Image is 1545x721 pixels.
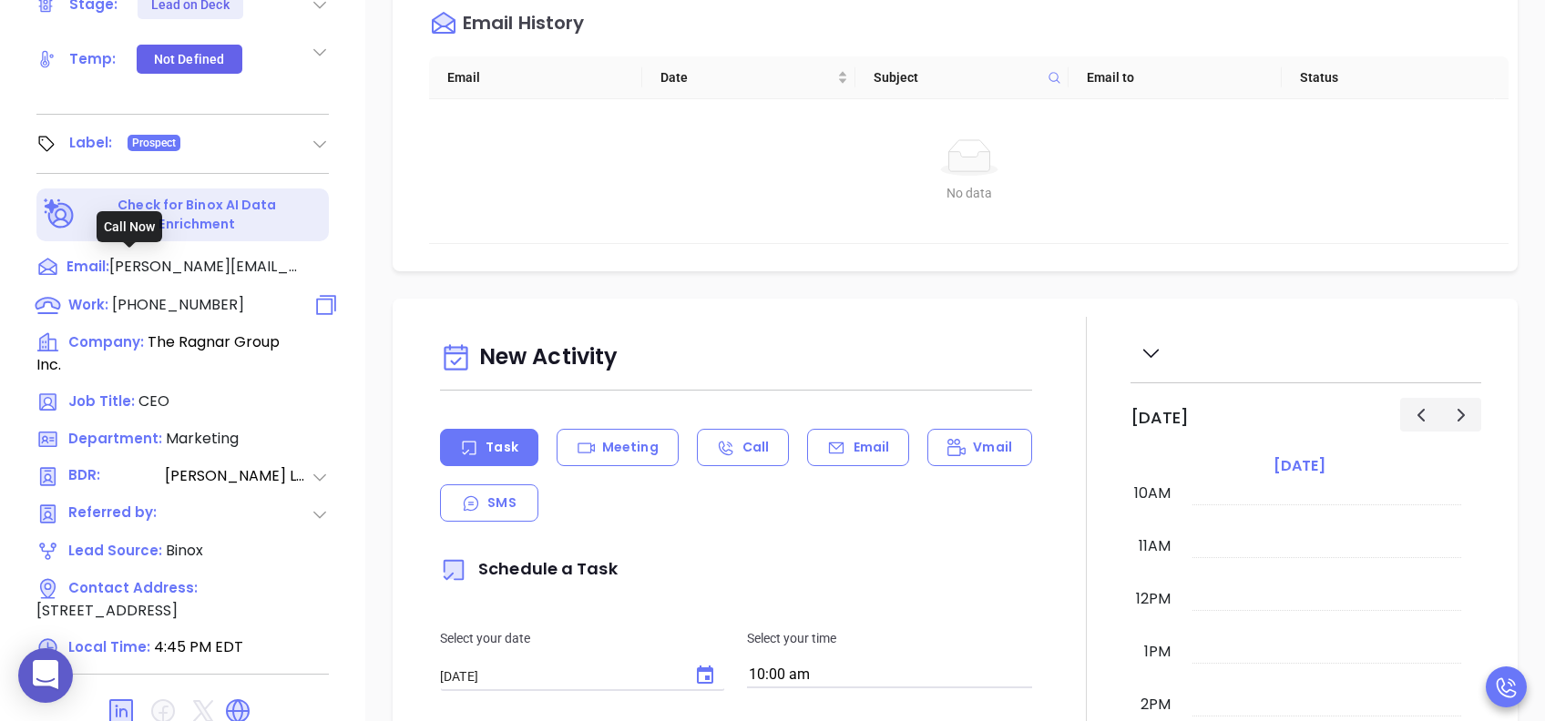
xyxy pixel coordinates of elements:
[165,465,311,488] span: [PERSON_NAME] Lechado
[463,14,584,38] div: Email History
[1131,482,1174,504] div: 10am
[642,56,855,99] th: Date
[44,198,76,230] img: Ai-Enrich-DaqCidB-.svg
[687,657,723,694] button: Choose date, selected date is Aug 29, 2025
[112,294,244,315] span: [PHONE_NUMBER]
[1270,453,1329,479] a: [DATE]
[486,438,517,457] p: Task
[154,636,243,657] span: 4:45 PM EDT
[1141,641,1174,663] div: 1pm
[138,391,169,411] span: CEO
[166,540,203,561] span: Binox
[440,667,680,685] input: MM/DD/YYYY
[444,183,1494,203] div: No data
[68,332,144,351] span: Company:
[1400,398,1441,432] button: Previous day
[742,438,769,457] p: Call
[973,438,1012,457] p: Vmail
[36,600,178,621] span: [STREET_ADDRESS]
[1069,56,1282,99] th: Email to
[154,45,224,74] div: Not Defined
[68,503,163,525] span: Referred by:
[1440,398,1481,432] button: Next day
[440,628,725,648] p: Select your date
[487,493,516,513] p: SMS
[68,578,198,597] span: Contact Address:
[68,541,162,560] span: Lead Source:
[109,256,301,278] span: [PERSON_NAME][EMAIL_ADDRESS][DOMAIN_NAME]
[67,256,109,279] span: Email:
[36,331,280,375] span: The Ragnar Group Inc.
[874,67,1040,87] span: Subject
[1132,588,1174,610] div: 12pm
[68,295,108,314] span: Work :
[1135,535,1174,557] div: 11am
[68,429,162,448] span: Department:
[132,133,177,153] span: Prospect
[1282,56,1495,99] th: Status
[429,56,642,99] th: Email
[660,67,834,87] span: Date
[68,391,135,411] span: Job Title:
[440,335,1032,381] div: New Activity
[78,196,316,234] p: Check for Binox AI Data Enrichment
[68,465,163,488] span: BDR:
[69,129,113,157] div: Label:
[69,46,117,73] div: Temp:
[68,637,150,656] span: Local Time:
[1131,408,1189,428] h2: [DATE]
[166,428,239,449] span: Marketing
[97,211,162,242] div: Call Now
[854,438,890,457] p: Email
[1137,694,1174,716] div: 2pm
[747,628,1032,648] p: Select your time
[602,438,659,457] p: Meeting
[440,557,618,580] span: Schedule a Task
